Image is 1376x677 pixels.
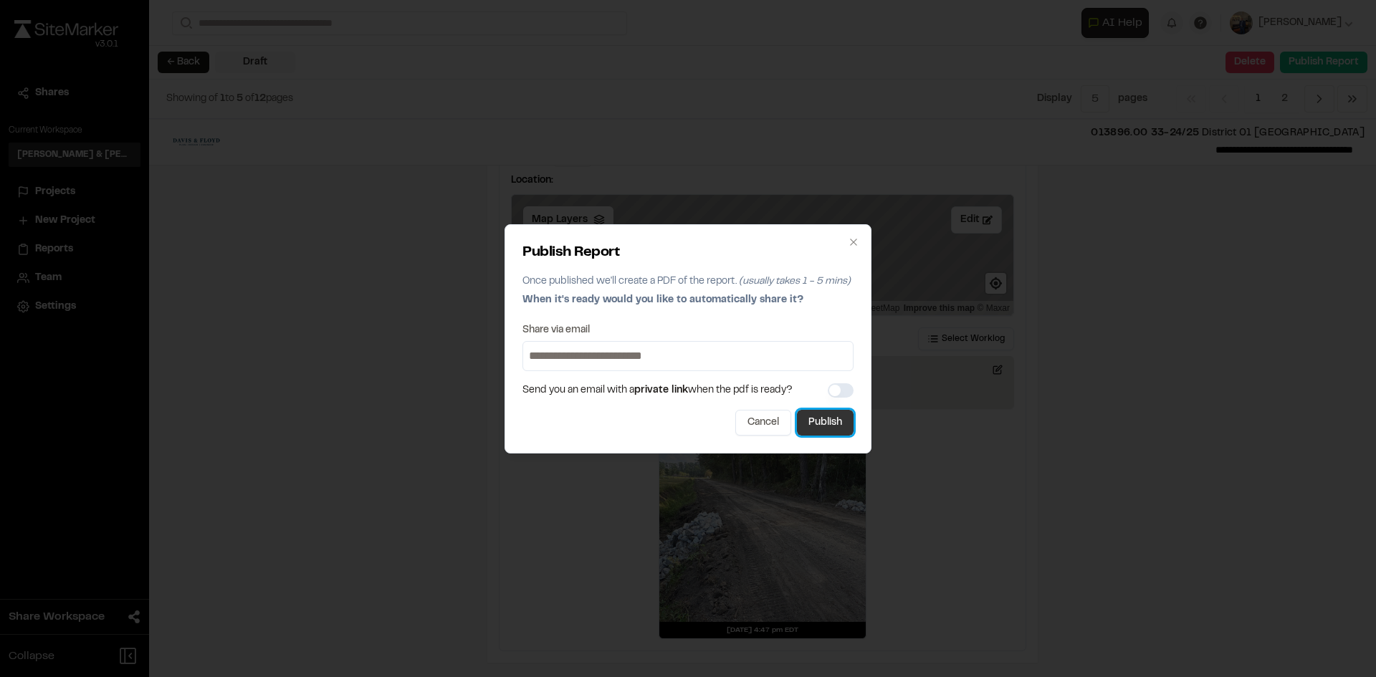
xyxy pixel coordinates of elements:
[735,410,791,436] button: Cancel
[522,242,854,264] h2: Publish Report
[522,325,590,335] label: Share via email
[522,383,793,398] span: Send you an email with a when the pdf is ready?
[522,296,803,304] span: When it's ready would you like to automatically share it?
[634,386,688,395] span: private link
[522,274,854,289] p: Once published we'll create a PDF of the report.
[797,410,854,436] button: Publish
[739,277,851,286] span: (usually takes 1 - 5 mins)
